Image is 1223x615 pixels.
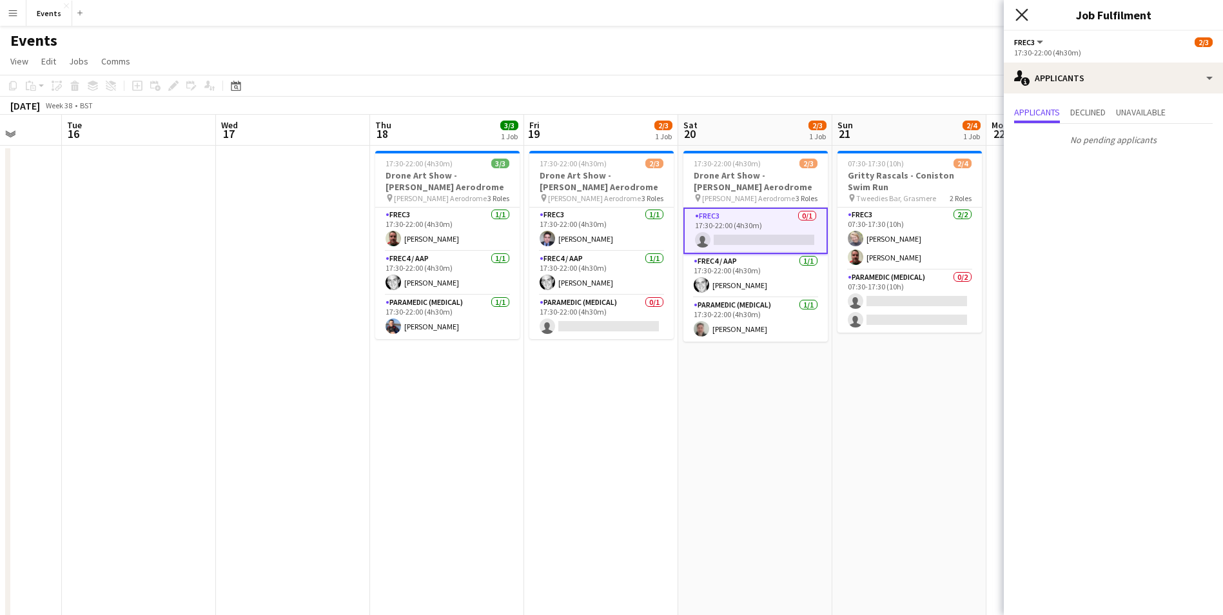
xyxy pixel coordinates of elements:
[5,53,34,70] a: View
[375,295,520,339] app-card-role: Paramedic (Medical)1/117:30-22:00 (4h30m)[PERSON_NAME]
[1004,129,1223,151] p: No pending applicants
[529,295,674,339] app-card-role: Paramedic (Medical)0/117:30-22:00 (4h30m)
[837,170,982,193] h3: Gritty Rascals - Coniston Swim Run
[375,251,520,295] app-card-role: FREC4 / AAP1/117:30-22:00 (4h30m)[PERSON_NAME]
[43,101,75,110] span: Week 38
[809,132,826,141] div: 1 Job
[500,121,518,130] span: 3/3
[529,151,674,339] app-job-card: 17:30-22:00 (4h30m)2/3Drone Art Show - [PERSON_NAME] Aerodrome [PERSON_NAME] Aerodrome3 RolesFREC...
[645,159,663,168] span: 2/3
[375,119,391,131] span: Thu
[375,170,520,193] h3: Drone Art Show - [PERSON_NAME] Aerodrome
[529,119,540,131] span: Fri
[36,53,61,70] a: Edit
[386,159,453,168] span: 17:30-22:00 (4h30m)
[373,126,391,141] span: 18
[375,208,520,251] app-card-role: FREC31/117:30-22:00 (4h30m)[PERSON_NAME]
[1070,108,1106,117] span: Declined
[796,193,817,203] span: 3 Roles
[1116,108,1166,117] span: Unavailable
[10,99,40,112] div: [DATE]
[540,159,607,168] span: 17:30-22:00 (4h30m)
[1014,37,1035,47] span: FREC3
[990,126,1008,141] span: 22
[529,170,674,193] h3: Drone Art Show - [PERSON_NAME] Aerodrome
[64,53,93,70] a: Jobs
[641,193,663,203] span: 3 Roles
[837,208,982,270] app-card-role: FREC32/207:30-17:30 (10h)[PERSON_NAME][PERSON_NAME]
[808,121,827,130] span: 2/3
[10,31,57,50] h1: Events
[26,1,72,26] button: Events
[67,119,82,131] span: Tue
[963,132,980,141] div: 1 Job
[65,126,82,141] span: 16
[1014,108,1060,117] span: Applicants
[529,251,674,295] app-card-role: FREC4 / AAP1/117:30-22:00 (4h30m)[PERSON_NAME]
[221,119,238,131] span: Wed
[837,270,982,333] app-card-role: Paramedic (Medical)0/207:30-17:30 (10h)
[375,151,520,339] app-job-card: 17:30-22:00 (4h30m)3/3Drone Art Show - [PERSON_NAME] Aerodrome [PERSON_NAME] Aerodrome3 RolesFREC...
[529,208,674,251] app-card-role: FREC31/117:30-22:00 (4h30m)[PERSON_NAME]
[101,55,130,67] span: Comms
[1004,63,1223,93] div: Applicants
[683,151,828,342] app-job-card: 17:30-22:00 (4h30m)2/3Drone Art Show - [PERSON_NAME] Aerodrome [PERSON_NAME] Aerodrome3 RolesFREC...
[992,119,1008,131] span: Mon
[836,126,853,141] span: 21
[950,193,972,203] span: 2 Roles
[654,121,672,130] span: 2/3
[837,151,982,333] app-job-card: 07:30-17:30 (10h)2/4Gritty Rascals - Coniston Swim Run Tweedies Bar, Grasmere2 RolesFREC32/207:30...
[683,298,828,342] app-card-role: Paramedic (Medical)1/117:30-22:00 (4h30m)[PERSON_NAME]
[681,126,698,141] span: 20
[41,55,56,67] span: Edit
[1195,37,1213,47] span: 2/3
[80,101,93,110] div: BST
[837,119,853,131] span: Sun
[683,208,828,254] app-card-role: FREC30/117:30-22:00 (4h30m)
[954,159,972,168] span: 2/4
[683,119,698,131] span: Sat
[69,55,88,67] span: Jobs
[394,193,487,203] span: [PERSON_NAME] Aerodrome
[702,193,795,203] span: [PERSON_NAME] Aerodrome
[527,126,540,141] span: 19
[799,159,817,168] span: 2/3
[219,126,238,141] span: 17
[655,132,672,141] div: 1 Job
[694,159,761,168] span: 17:30-22:00 (4h30m)
[548,193,641,203] span: [PERSON_NAME] Aerodrome
[1004,6,1223,23] h3: Job Fulfilment
[501,132,518,141] div: 1 Job
[1014,48,1213,57] div: 17:30-22:00 (4h30m)
[10,55,28,67] span: View
[856,193,936,203] span: Tweedies Bar, Grasmere
[491,159,509,168] span: 3/3
[1014,37,1045,47] button: FREC3
[683,170,828,193] h3: Drone Art Show - [PERSON_NAME] Aerodrome
[848,159,904,168] span: 07:30-17:30 (10h)
[963,121,981,130] span: 2/4
[683,254,828,298] app-card-role: FREC4 / AAP1/117:30-22:00 (4h30m)[PERSON_NAME]
[96,53,135,70] a: Comms
[487,193,509,203] span: 3 Roles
